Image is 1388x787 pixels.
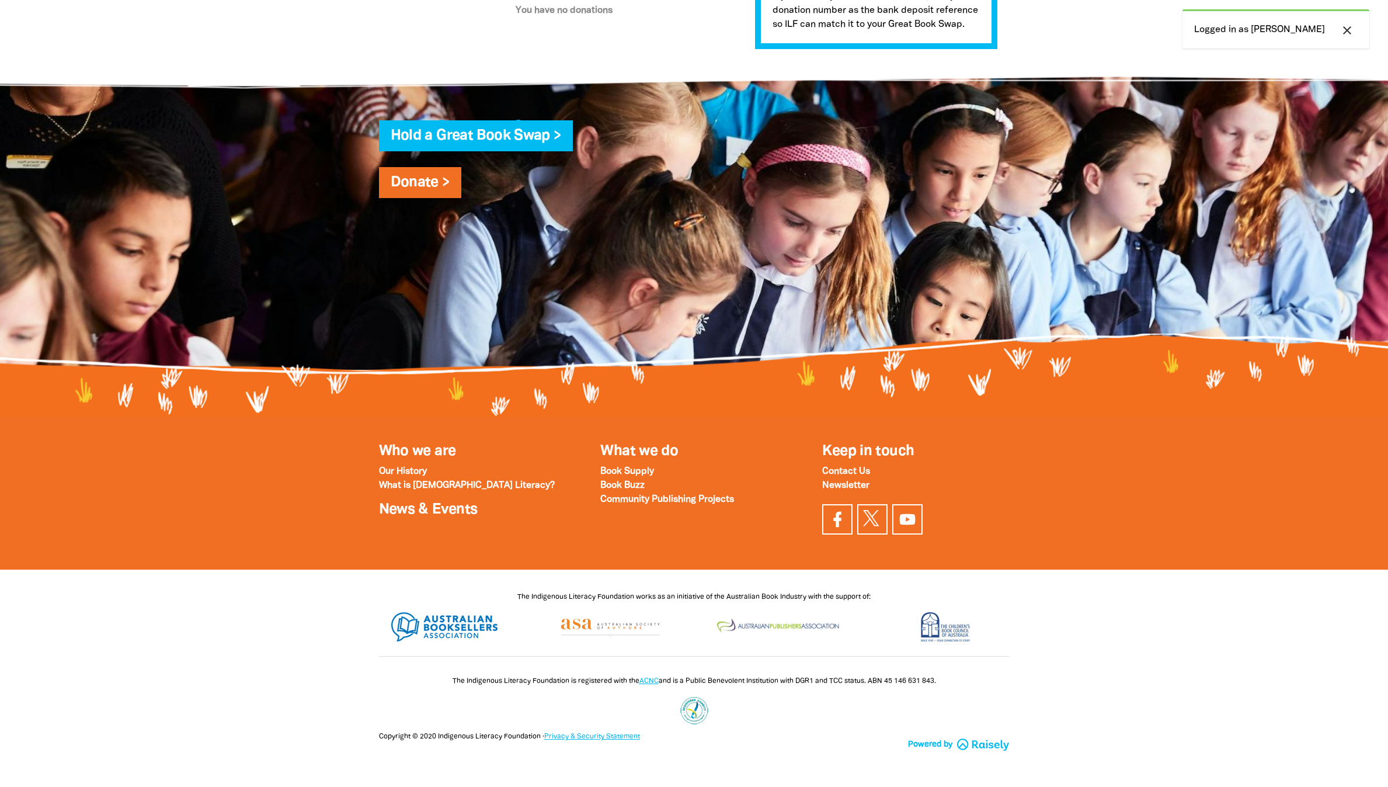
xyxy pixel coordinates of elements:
a: Find us on Twitter [857,504,888,535]
a: News & Events [379,503,478,516]
a: ACNC [639,678,659,684]
a: Who we are [379,445,456,458]
span: Keep in touch [822,445,914,458]
a: What we do [600,445,678,458]
a: What is [DEMOGRAPHIC_DATA] Literacy? [379,481,555,490]
a: Book Supply [600,467,654,476]
a: Find us on YouTube [892,504,923,535]
a: Our History [379,467,427,476]
a: Community Publishing Projects [600,495,734,504]
a: Donate > [391,176,450,189]
span: The Indigenous Literacy Foundation works as an initiative of the Australian Book Industry with th... [517,594,871,600]
i: close [1340,23,1354,37]
span: Copyright © 2020 Indigenous Literacy Foundation · [379,733,640,740]
a: Newsletter [822,481,869,490]
a: Visit our facebook page [822,504,853,535]
div: Logged in as [PERSON_NAME] [1182,9,1369,48]
a: Hold a Great Book Swap > [391,129,561,143]
a: Contact Us [822,467,870,476]
a: Privacy & Security Statement [544,733,640,740]
button: close [1337,23,1358,38]
span: The Indigenous Literacy Foundation is registered with the and is a Public Benevolent Institution ... [453,678,936,684]
a: Book Buzz [600,481,645,490]
a: Powered by [908,739,1010,751]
